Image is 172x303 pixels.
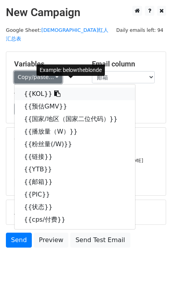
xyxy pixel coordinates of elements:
[15,138,135,151] a: {{粉丝量(/W)}}
[34,233,68,248] a: Preview
[14,60,80,68] h5: Variables
[15,125,135,138] a: {{播放量（W）}}
[133,265,172,303] div: 聊天小组件
[15,163,135,176] a: {{YTB}}
[6,27,108,42] a: [DEMOGRAPHIC_DATA]红人汇总表
[15,201,135,213] a: {{状态}}
[15,188,135,201] a: {{PIC}}
[15,113,135,125] a: {{国家/地区（国家二位代码）}}
[15,88,135,100] a: {{KOL}}
[15,151,135,163] a: {{链接}}
[113,26,166,35] span: Daily emails left: 94
[15,100,135,113] a: {{预估GMV}}
[14,71,62,83] a: Copy/paste...
[133,265,172,303] iframe: Chat Widget
[92,60,158,68] h5: Email column
[6,27,108,42] small: Google Sheet:
[37,64,105,76] div: Example: belowtheblonde
[113,27,166,33] a: Daily emails left: 94
[14,158,143,163] small: [PERSON_NAME][EMAIL_ADDRESS][DOMAIN_NAME]
[70,233,130,248] a: Send Test Email
[6,6,166,19] h2: New Campaign
[15,213,135,226] a: {{cps/付费}}
[6,233,32,248] a: Send
[15,176,135,188] a: {{邮箱}}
